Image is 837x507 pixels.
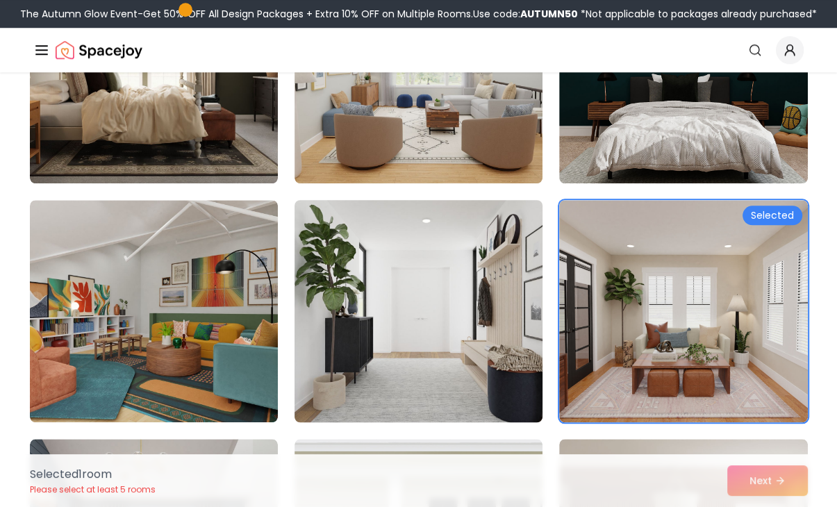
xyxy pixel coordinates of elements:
[20,7,817,21] div: The Autumn Glow Event-Get 50% OFF All Design Packages + Extra 10% OFF on Multiple Rooms.
[288,194,549,428] img: Room room-14
[30,200,278,422] img: Room room-13
[30,466,156,483] p: Selected 1 room
[30,484,156,495] p: Please select at least 5 rooms
[520,7,578,21] b: AUTUMN50
[56,36,142,64] a: Spacejoy
[559,200,807,422] img: Room room-15
[33,28,804,72] nav: Global
[56,36,142,64] img: Spacejoy Logo
[743,206,802,225] div: Selected
[473,7,578,21] span: Use code:
[578,7,817,21] span: *Not applicable to packages already purchased*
